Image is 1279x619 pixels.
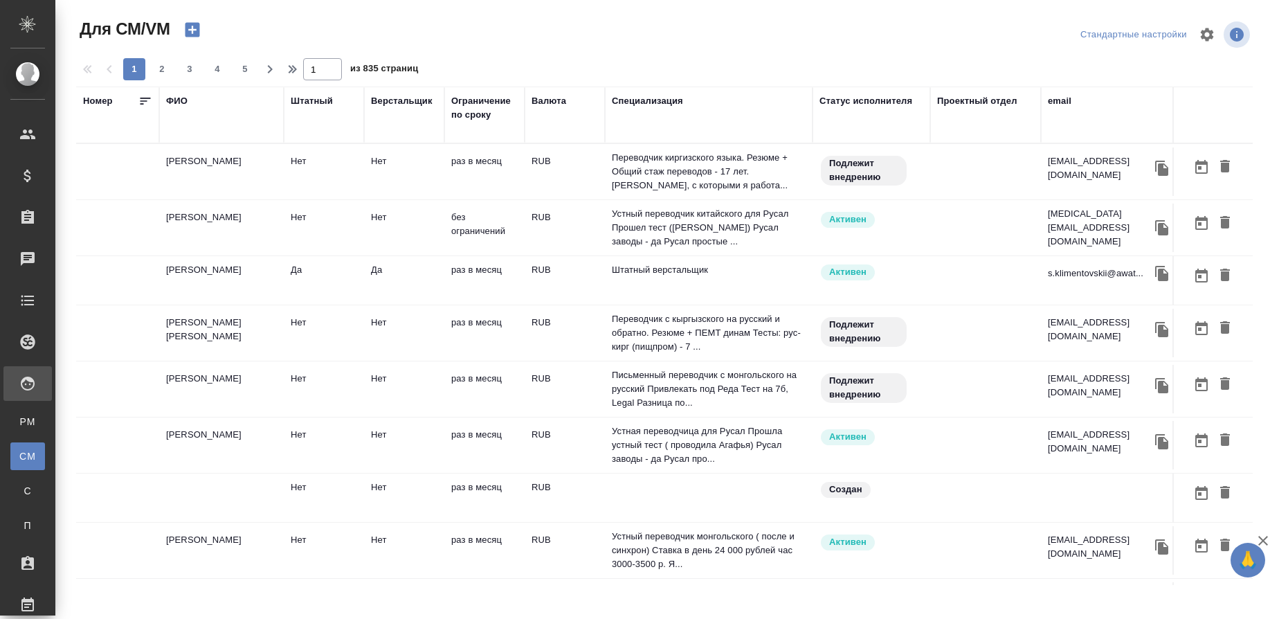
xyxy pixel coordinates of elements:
div: ФИО [166,94,188,108]
div: Штатный [291,94,333,108]
td: раз в месяц [444,147,525,196]
td: Нет [364,309,444,357]
td: RUB [525,256,605,305]
div: Ограничение по сроку [451,94,518,122]
a: С [10,477,45,505]
td: [PERSON_NAME] [159,526,284,575]
p: Переводчик киргизского языка. Резюме + Общий стаж переводов - 17 лет. [PERSON_NAME], с которыми я... [612,151,806,192]
td: Да [284,256,364,305]
td: Нет [364,204,444,252]
td: [PERSON_NAME] [159,256,284,305]
span: CM [17,449,38,463]
button: Удалить [1213,428,1237,454]
button: 3 [179,58,201,80]
span: PM [17,415,38,429]
div: Свежая кровь: на первые 3 заказа по тематике ставь редактора и фиксируй оценки [819,154,923,187]
button: 🙏 [1231,543,1265,577]
span: П [17,519,38,532]
button: Открыть календарь загрузки [1190,481,1213,506]
button: Скопировать [1152,158,1172,179]
button: Скопировать [1152,431,1172,452]
p: Устная переводчица для Русал Прошла устный тест ( проводила Агафья) Русал заводы - да Русал про... [612,424,806,466]
div: Рядовой исполнитель: назначай с учетом рейтинга [819,263,923,282]
button: Открыть календарь загрузки [1190,154,1213,180]
td: Нет [284,309,364,357]
td: RUB [525,421,605,469]
td: Нет [284,421,364,469]
div: Верстальщик [371,94,433,108]
div: Проектный отдел [937,94,1017,108]
td: [PERSON_NAME] [159,204,284,252]
td: Нет [364,526,444,575]
p: Штатный верстальщик [612,263,806,277]
p: [EMAIL_ADDRESS][DOMAIN_NAME] [1048,316,1152,343]
div: email [1048,94,1071,108]
p: Подлежит внедрению [829,318,898,346]
div: split button [1077,24,1190,46]
button: 5 [234,58,256,80]
td: Нет [284,204,364,252]
button: Удалить [1213,154,1237,180]
div: Валюта [532,94,566,108]
a: П [10,512,45,539]
td: Нет [284,147,364,196]
td: RUB [525,309,605,357]
a: CM [10,442,45,470]
button: Скопировать [1152,537,1172,557]
button: Открыть календарь загрузки [1190,263,1213,289]
p: Активен [829,213,867,226]
span: 3 [179,62,201,76]
td: [PERSON_NAME] [159,421,284,469]
div: Статус исполнителя [819,94,912,108]
p: Активен [829,265,867,279]
button: 4 [206,58,228,80]
p: Подлежит внедрению [829,156,898,184]
div: Свежая кровь: на первые 3 заказа по тематике ставь редактора и фиксируй оценки [819,372,923,404]
button: Удалить [1213,316,1237,341]
p: Создан [829,483,862,496]
p: Активен [829,535,867,549]
td: Нет [364,147,444,196]
td: раз в месяц [444,421,525,469]
button: Скопировать [1152,263,1172,284]
p: Переводчик с кыргызского на русский и обратно. Резюме + ПЕМТ динам Тесты: рус-кирг (пищпром) - 7 ... [612,312,806,354]
span: из 835 страниц [350,60,418,80]
td: Нет [284,365,364,413]
td: без ограничений [444,204,525,252]
td: Нет [364,365,444,413]
button: Удалить [1213,210,1237,236]
button: Удалить [1213,263,1237,289]
p: Активен [829,430,867,444]
td: раз в месяц [444,309,525,357]
span: Настроить таблицу [1190,18,1224,51]
span: 4 [206,62,228,76]
td: RUB [525,474,605,522]
td: [PERSON_NAME] [PERSON_NAME] [159,309,284,357]
div: Рядовой исполнитель: назначай с учетом рейтинга [819,533,923,552]
button: 2 [151,58,173,80]
p: Письменный переводчик с монгольского на русский Привлекать под Реда Тест на 7б, Legal Разница по... [612,368,806,410]
td: Нет [364,421,444,469]
td: RUB [525,147,605,196]
td: [PERSON_NAME] [159,147,284,196]
td: Нет [364,474,444,522]
div: Рядовой исполнитель: назначай с учетом рейтинга [819,210,923,229]
button: Скопировать [1152,217,1172,238]
button: Скопировать [1152,319,1172,340]
p: Устный переводчик китайского для Русал Прошел тест ([PERSON_NAME]) Русал заводы - да Русал просты... [612,207,806,249]
div: Свежая кровь: на первые 3 заказа по тематике ставь редактора и фиксируй оценки [819,316,923,348]
td: RUB [525,365,605,413]
button: Скопировать [1152,375,1172,396]
span: 🙏 [1236,546,1260,575]
button: Открыть календарь загрузки [1190,316,1213,341]
td: [PERSON_NAME] [159,365,284,413]
button: Удалить [1213,372,1237,397]
button: Открыть календарь загрузки [1190,428,1213,454]
p: s.klimentovskii@awat... [1048,267,1143,280]
div: Номер [83,94,113,108]
p: Подлежит внедрению [829,374,898,402]
button: Удалить [1213,481,1237,506]
p: [EMAIL_ADDRESS][DOMAIN_NAME] [1048,154,1152,182]
p: [EMAIL_ADDRESS][DOMAIN_NAME] [1048,533,1152,561]
p: [MEDICAL_DATA][EMAIL_ADDRESS][DOMAIN_NAME] [1048,207,1152,249]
